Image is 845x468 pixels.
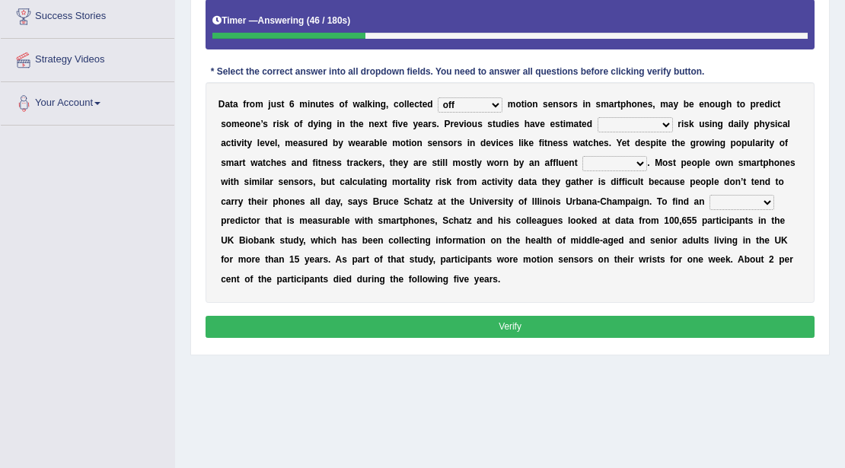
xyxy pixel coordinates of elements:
[437,119,439,129] b: .
[760,99,765,110] b: e
[417,138,422,148] b: n
[699,99,704,110] b: e
[681,119,684,129] b: i
[709,99,715,110] b: o
[525,119,530,129] b: h
[715,99,720,110] b: u
[555,119,560,129] b: s
[569,99,573,110] b: r
[573,138,580,148] b: w
[704,99,709,110] b: n
[374,119,379,129] b: e
[444,119,450,129] b: P
[563,119,566,129] b: i
[257,158,263,168] b: a
[308,99,310,110] b: i
[491,138,496,148] b: v
[777,99,780,110] b: t
[640,138,646,148] b: e
[368,119,374,129] b: n
[509,119,515,129] b: e
[604,138,609,148] b: s
[632,99,637,110] b: o
[563,138,568,148] b: s
[289,99,295,110] b: 6
[454,119,459,129] b: e
[770,99,772,110] b: i
[384,119,387,129] b: t
[467,138,470,148] b: i
[320,119,326,129] b: n
[751,99,756,110] b: p
[521,99,525,110] b: t
[1,39,174,77] a: Strategy Videos
[718,119,723,129] b: g
[404,99,407,110] b: l
[221,119,226,129] b: s
[764,99,770,110] b: d
[260,119,263,129] b: ’
[360,138,365,148] b: a
[690,138,696,148] b: g
[234,138,236,148] b: i
[352,99,359,110] b: w
[406,138,409,148] b: t
[740,99,745,110] b: o
[530,119,535,129] b: a
[535,119,540,129] b: v
[609,99,614,110] b: a
[553,99,558,110] b: n
[230,99,233,110] b: t
[737,99,740,110] b: t
[764,138,766,148] b: i
[509,138,514,148] b: s
[467,119,472,129] b: o
[313,119,318,129] b: y
[423,119,429,129] b: a
[244,119,250,129] b: o
[212,16,350,26] h5: Timer —
[464,119,466,129] b: i
[596,99,601,110] b: s
[271,99,276,110] b: u
[327,119,332,129] b: g
[263,119,268,129] b: s
[550,119,555,129] b: e
[616,138,621,148] b: Y
[673,99,678,110] b: y
[741,138,747,148] b: p
[777,119,783,129] b: c
[226,138,231,148] b: c
[684,119,689,129] b: s
[318,119,320,129] b: i
[755,138,760,148] b: a
[372,99,375,110] b: i
[658,138,662,148] b: t
[609,138,611,148] b: .
[699,119,704,129] b: u
[414,99,419,110] b: c
[317,138,323,148] b: e
[582,99,585,110] b: i
[394,99,399,110] b: c
[257,138,260,148] b: l
[225,99,230,110] b: a
[294,119,299,129] b: o
[244,138,247,148] b: t
[744,119,749,129] b: y
[528,138,534,148] b: e
[206,65,710,79] div: * Select the correct answer into all dropdown fields. You need to answer all questions before cli...
[514,119,519,129] b: s
[635,138,640,148] b: d
[314,138,317,148] b: r
[508,99,516,110] b: m
[427,99,432,110] b: d
[518,138,521,148] b: l
[547,138,553,148] b: n
[329,99,334,110] b: s
[617,99,620,110] b: t
[308,138,314,148] b: u
[671,138,674,148] b: t
[652,99,655,110] b: ,
[572,99,578,110] b: s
